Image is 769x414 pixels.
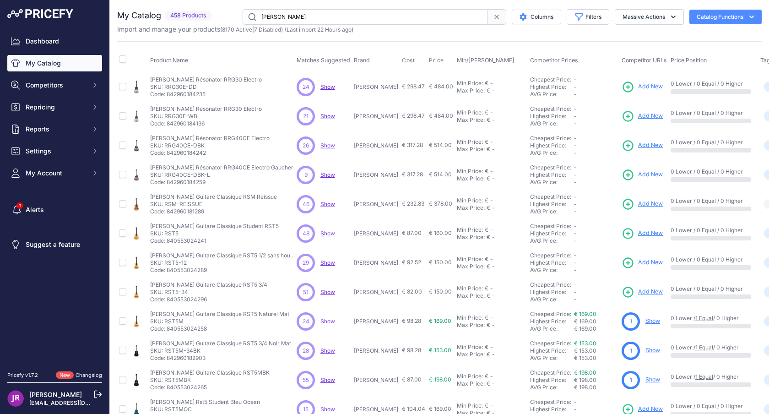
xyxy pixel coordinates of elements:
[622,286,663,299] a: Add New
[320,113,335,120] a: Show
[488,197,493,204] div: -
[26,147,86,156] span: Settings
[150,318,289,325] p: SKU: RST5M
[530,76,571,83] a: Cheapest Price:
[530,142,574,149] div: Highest Price:
[402,57,417,64] button: Cost
[429,112,453,119] span: € 484.00
[7,371,38,379] div: Pricefy v1.7.2
[429,200,452,207] span: € 378.00
[574,76,577,83] span: -
[574,259,577,266] span: -
[638,112,663,120] span: Add New
[7,33,102,49] a: Dashboard
[150,325,289,332] p: Code: 840553024258
[254,26,281,33] a: 7 Disabled
[638,288,663,296] span: Add New
[354,113,398,120] p: [PERSON_NAME]
[354,347,398,354] p: [PERSON_NAME]
[530,369,571,376] a: Cheapest Price:
[457,204,485,212] div: Max Price:
[320,406,335,413] a: Show
[530,105,571,112] a: Cheapest Price:
[574,193,577,200] span: -
[429,142,452,148] span: € 514.00
[671,57,707,64] span: Price Position
[485,285,488,292] div: €
[402,317,421,324] span: € 98.28
[638,170,663,179] span: Add New
[487,263,490,270] div: €
[354,318,398,325] p: [PERSON_NAME]
[488,168,493,175] div: -
[574,208,577,215] span: -
[320,289,335,295] a: Show
[530,347,574,354] div: Highest Price:
[150,201,277,208] p: SKU: RSM-REISSUE
[150,76,262,83] p: [PERSON_NAME] Résonator RRG30 Electro
[7,165,102,181] button: My Account
[671,109,751,117] p: 0 Lower / 0 Equal / 0 Higher
[530,171,574,179] div: Highest Price:
[490,116,495,124] div: -
[574,149,577,156] span: -
[457,175,485,182] div: Max Price:
[150,369,270,376] p: [PERSON_NAME] Guitare Classique RST5MBK
[76,372,102,378] a: Changelog
[457,256,483,263] div: Min Price:
[320,142,335,149] a: Show
[530,135,571,142] a: Cheapest Price:
[485,168,488,175] div: €
[574,310,596,317] a: € 169.00
[574,113,577,120] span: -
[671,285,751,293] p: 0 Lower / 0 Equal / 0 Higher
[303,83,309,91] span: 24
[638,229,663,238] span: Add New
[320,259,335,266] a: Show
[530,267,574,274] div: AVG Price:
[402,83,425,90] span: € 298.47
[530,91,574,98] div: AVG Price:
[26,169,86,178] span: My Account
[485,197,488,204] div: €
[487,175,490,182] div: €
[222,26,252,33] a: 8170 Active
[530,296,574,303] div: AVG Price:
[488,285,493,292] div: -
[488,80,493,87] div: -
[354,201,398,208] p: [PERSON_NAME]
[457,321,485,329] div: Max Price:
[7,121,102,137] button: Reports
[488,109,493,116] div: -
[303,200,309,208] span: 46
[530,289,574,296] div: Highest Price:
[574,289,577,295] span: -
[303,288,309,296] span: 51
[487,87,490,94] div: €
[429,83,453,90] span: € 484.00
[567,9,609,25] button: Filters
[622,169,663,181] a: Add New
[485,256,488,263] div: €
[117,9,161,22] h2: My Catalog
[485,314,488,321] div: €
[457,226,483,234] div: Min Price:
[530,113,574,120] div: Highest Price:
[26,125,86,134] span: Reports
[26,103,86,112] span: Repricing
[488,138,493,146] div: -
[320,171,335,178] span: Show
[150,230,279,237] p: SKU: RST5
[615,9,684,25] button: Massive Actions
[530,325,574,332] div: AVG Price:
[490,175,495,182] div: -
[638,405,663,414] span: Add New
[320,347,335,354] span: Show
[574,354,618,362] div: € 153.00
[320,201,335,207] a: Show
[485,226,488,234] div: €
[354,57,370,64] span: Brand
